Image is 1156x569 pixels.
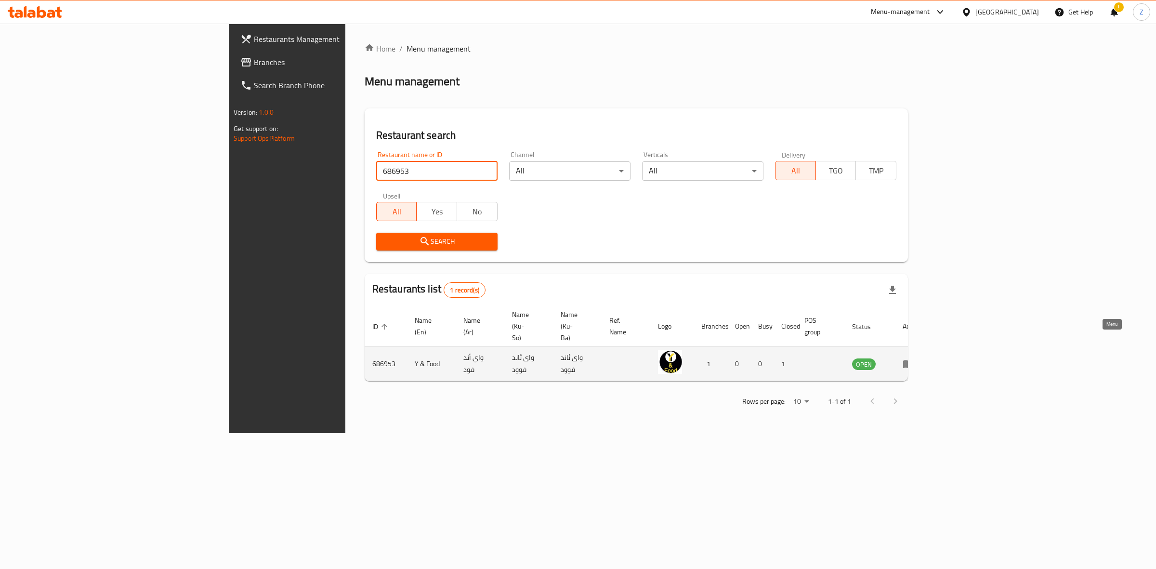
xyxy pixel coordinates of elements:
button: Yes [416,202,457,221]
button: TGO [815,161,856,180]
span: Branches [254,56,414,68]
div: Export file [881,278,904,302]
span: Search Branch Phone [254,79,414,91]
button: Search [376,233,498,251]
th: Open [727,306,750,347]
button: All [775,161,816,180]
span: Version: [234,106,257,119]
span: Restaurants Management [254,33,414,45]
button: No [457,202,498,221]
td: واي أند فود [456,347,504,381]
span: Name (Ku-So) [512,309,541,344]
span: OPEN [852,359,876,370]
label: Upsell [383,192,401,199]
td: وای ئاند فوود [553,347,602,381]
div: All [642,161,763,181]
th: Closed [774,306,797,347]
span: Name (En) [415,315,444,338]
nav: breadcrumb [365,43,908,54]
th: Branches [694,306,727,347]
input: Search for restaurant name or ID.. [376,161,498,181]
span: ID [372,321,391,332]
td: 1 [774,347,797,381]
span: Get support on: [234,122,278,135]
p: 1-1 of 1 [828,396,851,408]
span: Menu management [407,43,471,54]
a: Restaurants Management [233,27,422,51]
th: Action [895,306,928,347]
td: 0 [750,347,774,381]
span: POS group [804,315,833,338]
div: All [509,161,631,181]
button: TMP [855,161,896,180]
span: All [381,205,413,219]
button: All [376,202,417,221]
p: Rows per page: [742,396,786,408]
span: All [779,164,812,178]
td: 1 [694,347,727,381]
div: [GEOGRAPHIC_DATA] [975,7,1039,17]
h2: Restaurants list [372,282,486,298]
td: 0 [727,347,750,381]
span: 1 record(s) [444,286,485,295]
img: Y & Food [658,350,682,374]
div: OPEN [852,358,876,370]
span: Name (Ku-Ba) [561,309,590,344]
td: وای ئاند فوود [504,347,553,381]
td: Y & Food [407,347,456,381]
span: Ref. Name [609,315,639,338]
a: Branches [233,51,422,74]
span: Status [852,321,883,332]
table: enhanced table [365,306,928,381]
div: Menu-management [871,6,930,18]
span: Name (Ar) [463,315,493,338]
label: Delivery [782,151,806,158]
th: Busy [750,306,774,347]
span: No [461,205,494,219]
span: Yes [420,205,453,219]
span: TGO [820,164,853,178]
span: Z [1140,7,1143,17]
span: Search [384,236,490,248]
div: Rows per page: [789,395,813,409]
th: Logo [650,306,694,347]
div: Total records count [444,282,486,298]
a: Search Branch Phone [233,74,422,97]
h2: Menu management [365,74,460,89]
h2: Restaurant search [376,128,896,143]
a: Support.OpsPlatform [234,132,295,145]
span: TMP [860,164,893,178]
span: 1.0.0 [259,106,274,119]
